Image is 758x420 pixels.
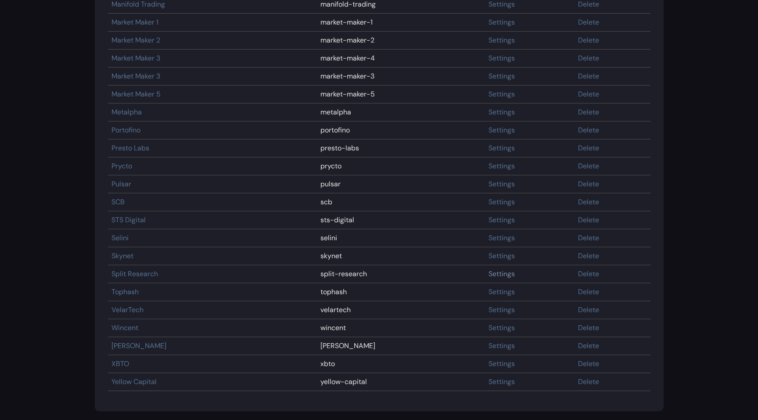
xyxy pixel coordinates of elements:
a: Metalpha [111,107,142,117]
a: Market Maker 3 [111,71,160,81]
td: prycto [317,157,485,175]
a: Settings [489,179,515,189]
a: Delete [578,71,599,81]
td: yellow-capital [317,373,485,391]
a: Delete [578,323,599,332]
td: metalpha [317,103,485,121]
a: Settings [489,323,515,332]
td: pulsar [317,175,485,193]
a: Tophash [111,287,139,296]
td: scb [317,193,485,211]
a: Delete [578,359,599,368]
a: XBTO [111,359,129,368]
a: SCB [111,197,125,206]
a: Delete [578,215,599,224]
a: Settings [489,197,515,206]
a: Delete [578,143,599,153]
a: Settings [489,215,515,224]
a: Delete [578,251,599,260]
a: Delete [578,179,599,189]
td: xbto [317,355,485,373]
a: Market Maker 3 [111,53,160,63]
td: market-maker-5 [317,85,485,103]
a: Delete [578,125,599,135]
td: sts-digital [317,211,485,229]
a: Settings [489,107,515,117]
a: Skynet [111,251,133,260]
td: [PERSON_NAME] [317,337,485,355]
td: selini [317,229,485,247]
a: Delete [578,36,599,45]
a: Delete [578,107,599,117]
a: Delete [578,287,599,296]
td: portofino [317,121,485,139]
a: Settings [489,125,515,135]
a: Yellow Capital [111,377,157,386]
a: Delete [578,233,599,242]
a: Delete [578,269,599,278]
a: Delete [578,89,599,99]
a: Settings [489,143,515,153]
a: Settings [489,89,515,99]
a: Settings [489,341,515,350]
a: Market Maker 5 [111,89,161,99]
a: Delete [578,341,599,350]
a: Settings [489,377,515,386]
a: Pulsar [111,179,131,189]
td: presto-labs [317,139,485,157]
td: wincent [317,319,485,337]
td: market-maker-1 [317,14,485,32]
a: Settings [489,305,515,314]
a: Settings [489,269,515,278]
a: Split Research [111,269,158,278]
a: Settings [489,359,515,368]
td: market-maker-3 [317,68,485,85]
a: Settings [489,18,515,27]
a: Market Maker 1 [111,18,158,27]
a: Settings [489,71,515,81]
a: Settings [489,53,515,63]
a: Delete [578,53,599,63]
a: Delete [578,18,599,27]
a: Delete [578,197,599,206]
a: Delete [578,377,599,386]
a: VelarTech [111,305,144,314]
a: Settings [489,287,515,296]
td: split-research [317,265,485,283]
a: Market Maker 2 [111,36,160,45]
a: Settings [489,251,515,260]
td: market-maker-4 [317,50,485,68]
td: velartech [317,301,485,319]
a: Portofino [111,125,140,135]
a: Delete [578,161,599,171]
a: Settings [489,233,515,242]
a: STS Digital [111,215,146,224]
a: Delete [578,305,599,314]
td: market-maker-2 [317,32,485,50]
a: Wincent [111,323,138,332]
a: Selini [111,233,129,242]
a: Presto Labs [111,143,149,153]
a: Settings [489,36,515,45]
td: tophash [317,283,485,301]
a: Settings [489,161,515,171]
a: Prycto [111,161,132,171]
a: [PERSON_NAME] [111,341,166,350]
td: skynet [317,247,485,265]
